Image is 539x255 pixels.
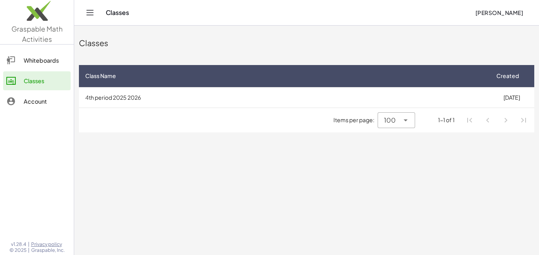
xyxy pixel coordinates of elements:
[24,76,67,86] div: Classes
[85,72,116,80] span: Class Name
[496,72,519,80] span: Created
[3,92,71,111] a: Account
[11,24,63,43] span: Graspable Math Activities
[475,9,523,16] span: [PERSON_NAME]
[9,247,26,253] span: © 2025
[24,56,67,65] div: Whiteboards
[11,241,26,248] span: v1.28.4
[31,247,65,253] span: Graspable, Inc.
[84,6,96,19] button: Toggle navigation
[333,116,378,124] span: Items per page:
[79,37,534,48] div: Classes
[28,241,30,248] span: |
[79,87,489,108] td: 4th period 2025 2026
[461,111,533,129] nav: Pagination Navigation
[28,247,30,253] span: |
[31,241,65,248] a: Privacy policy
[384,115,396,125] span: 100
[469,6,530,20] button: [PERSON_NAME]
[3,51,71,70] a: Whiteboards
[24,97,67,106] div: Account
[438,116,455,124] div: 1-1 of 1
[3,71,71,90] a: Classes
[489,87,534,108] td: [DATE]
